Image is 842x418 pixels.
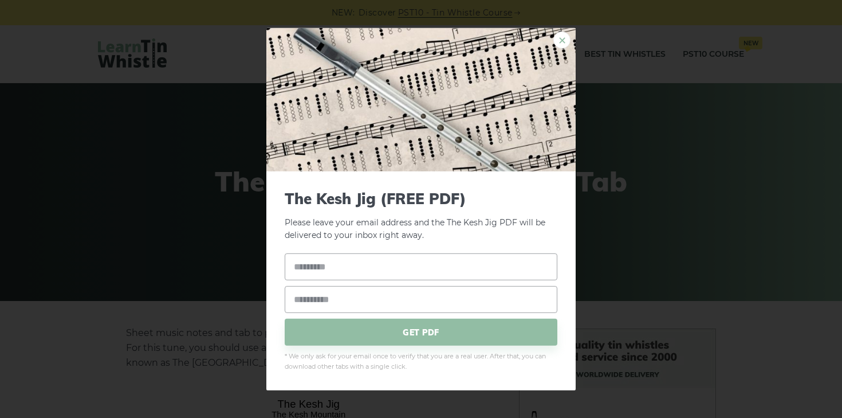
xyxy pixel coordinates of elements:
p: Please leave your email address and the The Kesh Jig PDF will be delivered to your inbox right away. [285,189,557,242]
img: Tin Whistle Tab Preview [266,28,576,171]
span: The Kesh Jig (FREE PDF) [285,189,557,207]
span: * We only ask for your email once to verify that you are a real user. After that, you can downloa... [285,351,557,372]
span: GET PDF [285,319,557,346]
a: × [553,31,570,48]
